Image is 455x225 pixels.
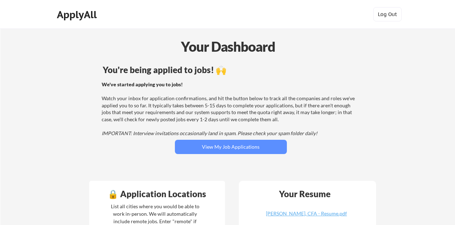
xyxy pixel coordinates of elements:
button: View My Job Applications [175,140,287,154]
button: Log Out [373,7,402,21]
div: Your Dashboard [1,36,455,57]
em: IMPORTANT: Interview invitations occasionally land in spam. Please check your spam folder daily! [102,130,317,136]
strong: We've started applying you to jobs! [102,81,183,87]
div: Your Resume [270,190,340,198]
div: 🔒 Application Locations [91,190,223,198]
div: Watch your inbox for application confirmations, and hit the button below to track all the compani... [102,81,358,137]
div: [PERSON_NAME], CFA - Resume.pdf [264,211,349,216]
a: [PERSON_NAME], CFA - Resume.pdf [264,211,349,222]
div: You're being applied to jobs! 🙌 [103,66,359,74]
div: ApplyAll [57,9,99,21]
